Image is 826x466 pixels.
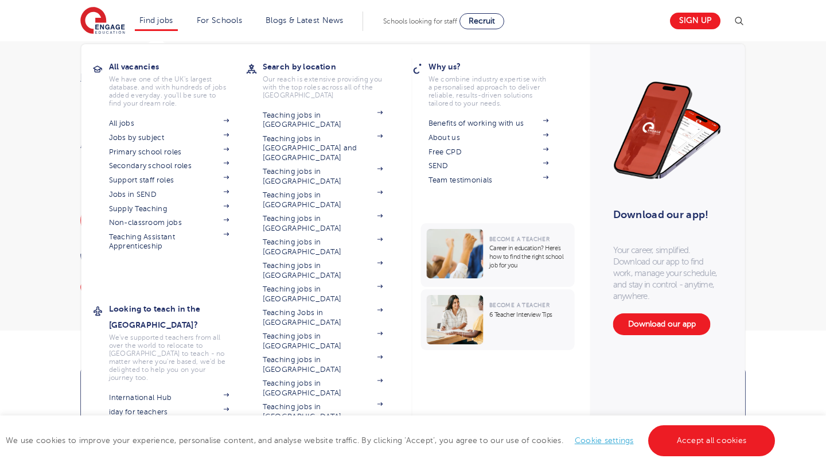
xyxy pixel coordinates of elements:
[109,176,229,185] a: Support staff roles
[263,285,383,304] a: Teaching jobs in [GEOGRAPHIC_DATA]
[80,96,402,182] h1: Education Recruitment Agency - [GEOGRAPHIC_DATA]
[263,134,383,162] a: Teaching jobs in [GEOGRAPHIC_DATA] and [GEOGRAPHIC_DATA]
[428,133,549,142] a: About us
[263,332,383,351] a: Teaching jobs in [GEOGRAPHIC_DATA]
[421,289,578,350] a: Become a Teacher6 Teacher Interview Tips
[6,436,778,445] span: We use cookies to improve your experience, personalise content, and analyse website traffic. By c...
[109,407,229,417] a: iday for teachers
[469,17,495,25] span: Recruit
[263,75,383,99] p: Our reach is extensive providing you with the top roles across all of the [GEOGRAPHIC_DATA]
[489,302,550,308] span: Become a Teacher
[109,218,229,227] a: Non-classroom jobs
[263,355,383,374] a: Teaching jobs in [GEOGRAPHIC_DATA]
[459,13,504,29] a: Recruit
[109,204,229,213] a: Supply Teaching
[109,301,247,382] a: Looking to teach in the [GEOGRAPHIC_DATA]?We've supported teachers from all over the world to rel...
[80,368,172,461] a: Meetthe team
[109,75,229,107] p: We have one of the UK's largest database. and with hundreds of jobs added everyday. you'll be sur...
[266,16,344,25] a: Blogs & Latest News
[109,147,229,157] a: Primary school roles
[263,379,383,398] a: Teaching jobs in [GEOGRAPHIC_DATA]
[80,72,107,83] a: Home
[80,205,237,235] a: Looking for a new agency partner?
[648,425,776,456] a: Accept all cookies
[109,190,229,199] a: Jobs in SEND
[263,167,383,186] a: Teaching jobs in [GEOGRAPHIC_DATA]
[109,393,229,402] a: International Hub
[197,16,242,25] a: For Schools
[80,70,402,85] nav: breadcrumb
[263,402,383,421] a: Teaching jobs in [GEOGRAPHIC_DATA]
[428,147,549,157] a: Free CPD
[613,313,711,335] a: Download our app
[670,13,720,29] a: Sign up
[109,232,229,251] a: Teaching Assistant Apprenticeship
[263,308,383,327] a: Teaching Jobs in [GEOGRAPHIC_DATA]
[80,251,213,269] a: 0333 150 8020
[80,7,125,36] img: Engage Education
[575,436,634,445] a: Cookie settings
[263,59,400,99] a: Search by locationOur reach is extensive providing you with the top roles across all of the [GEOG...
[109,59,247,107] a: All vacanciesWe have one of the UK's largest database. and with hundreds of jobs added everyday. ...
[613,202,717,227] h3: Download our app!
[263,191,383,209] a: Teaching jobs in [GEOGRAPHIC_DATA]
[109,301,247,333] h3: Looking to teach in the [GEOGRAPHIC_DATA]?
[109,59,247,75] h3: All vacancies
[263,111,383,130] a: Teaching jobs in [GEOGRAPHIC_DATA]
[109,161,229,170] a: Secondary school roles
[489,244,569,270] p: Career in education? Here’s how to find the right school job for you
[263,59,400,75] h3: Search by location
[109,119,229,128] a: All jobs
[80,282,402,298] div: [STREET_ADDRESS]
[428,59,566,75] h3: Why us?
[613,244,722,302] p: Your career, simplified. Download our app to find work, manage your schedule, and stay in control...
[139,16,173,25] a: Find jobs
[383,17,457,25] span: Schools looking for staff
[263,238,383,257] a: Teaching jobs in [GEOGRAPHIC_DATA]
[489,236,550,242] span: Become a Teacher
[489,310,569,319] p: 6 Teacher Interview Tips
[428,176,549,185] a: Team testimonials
[428,119,549,128] a: Benefits of working with us
[428,59,566,107] a: Why us?We combine industry expertise with a personalised approach to deliver reliable, results-dr...
[109,333,229,382] p: We've supported teachers from all over the world to relocate to [GEOGRAPHIC_DATA] to teach - no m...
[428,161,549,170] a: SEND
[263,261,383,280] a: Teaching jobs in [GEOGRAPHIC_DATA]
[428,75,549,107] p: We combine industry expertise with a personalised approach to deliver reliable, results-driven so...
[263,214,383,233] a: Teaching jobs in [GEOGRAPHIC_DATA]
[109,133,229,142] a: Jobs by subject
[421,223,578,287] a: Become a TeacherCareer in education? Here’s how to find the right school job for you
